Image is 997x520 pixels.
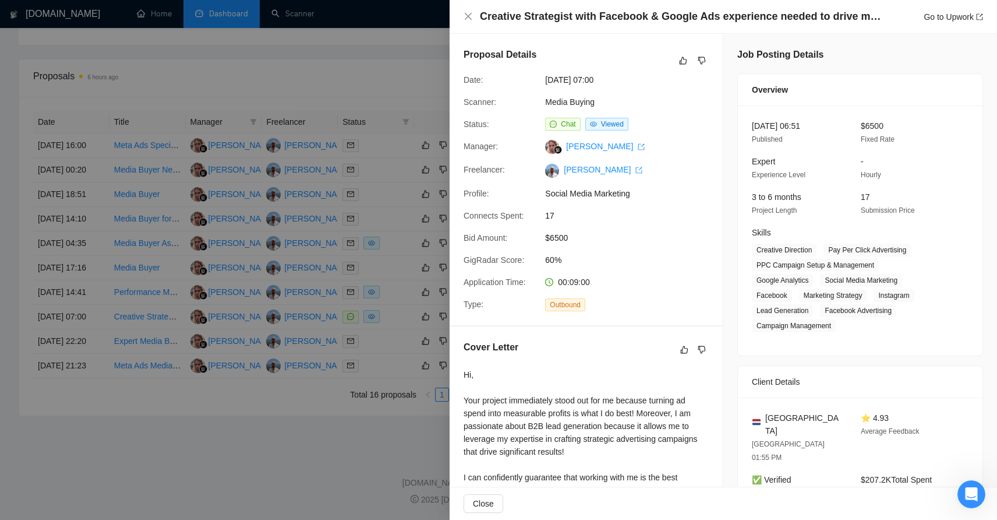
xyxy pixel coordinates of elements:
span: dislike [698,56,706,65]
span: ⭐ 4.93 [861,413,889,423]
button: dislike [695,54,709,68]
span: Skills [752,228,771,237]
span: Average Feedback [861,427,920,435]
span: export [638,143,645,150]
span: $6500 [861,121,883,131]
span: 3 to 6 months [752,192,801,202]
span: PPC Campaign Setup & Management [752,259,879,272]
span: Submission Price [861,206,915,215]
span: clock-circle [545,278,553,286]
span: [GEOGRAPHIC_DATA] 01:55 PM [752,440,825,462]
span: Creative Direction [752,244,816,257]
span: Google Analytics [752,274,813,287]
span: Chat [561,120,575,128]
img: gigradar-bm.png [554,146,562,154]
span: message [550,121,557,128]
span: Viewed [601,120,624,128]
span: [GEOGRAPHIC_DATA] [765,412,842,437]
span: Social Media Marketing [820,274,902,287]
span: $6500 [545,231,720,244]
span: Connects Spent: [464,211,524,220]
span: Pay Per Click Advertising [823,244,911,257]
span: Instagram [874,289,914,302]
button: dislike [695,343,709,357]
span: Close [473,497,494,510]
span: Project Length [752,206,797,215]
span: 60% [545,254,720,266]
h5: Proposal Details [464,48,536,62]
a: [PERSON_NAME] export [566,142,645,151]
span: Marketing Strategy [799,289,867,302]
span: Outbound [545,298,585,311]
span: - [861,157,864,166]
span: Facebook Advertising [820,304,896,317]
h5: Cover Letter [464,340,518,354]
span: like [679,56,687,65]
span: Freelancer: [464,165,505,174]
button: like [676,54,690,68]
span: [DATE] 06:51 [752,121,800,131]
span: Bid Amount: [464,233,508,243]
div: Client Details [752,366,968,398]
a: Media Buying [545,97,595,107]
span: Expert [752,157,775,166]
span: Profile: [464,189,489,198]
a: Go to Upworkexport [924,12,983,22]
button: Close [464,12,473,22]
span: Application Time: [464,277,526,287]
span: Experience Level [752,171,805,179]
span: Fixed Rate [861,135,895,143]
span: export [976,13,983,20]
span: dislike [698,345,706,354]
span: export [635,167,642,174]
span: $207.2K Total Spent [861,475,932,484]
span: GigRadar Score: [464,255,524,265]
span: Campaign Management [752,319,836,332]
span: Social Media Marketing [545,187,720,200]
span: Lead Generation [752,304,813,317]
span: 17 [545,209,720,222]
span: Published [752,135,783,143]
img: c14HJR1Wa6Z7zypeAxKksI6sj_7D6ALLBFzOGBsl2RuWA6clMbGJFRvZKFSXMO4IiH [545,164,559,178]
span: Hourly [861,171,881,179]
button: Close [464,494,503,513]
span: like [680,345,688,354]
span: eye [590,121,597,128]
span: Overview [752,83,788,96]
span: [DATE] 07:00 [545,73,720,86]
iframe: Intercom live chat [957,480,985,508]
span: close [464,12,473,21]
h5: Job Posting Details [737,48,823,62]
span: Status: [464,120,489,129]
span: Date: [464,75,483,85]
span: Manager: [464,142,498,151]
h4: Creative Strategist with Facebook & Google Ads experience needed to drive more profits. [480,9,882,24]
img: 🇳🇱 [752,418,761,426]
button: like [677,343,691,357]
a: [PERSON_NAME] export [564,165,642,174]
span: Type: [464,300,483,309]
span: Facebook [752,289,792,302]
span: 00:09:00 [558,277,590,287]
span: 17 [861,192,870,202]
span: ✅ Verified [752,475,791,484]
span: Scanner: [464,97,496,107]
